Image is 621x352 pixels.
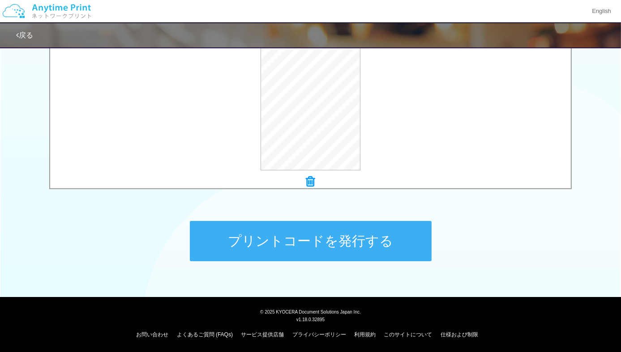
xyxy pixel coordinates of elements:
[136,331,168,338] a: お問い合わせ
[241,331,284,338] a: サービス提供店舗
[190,221,432,261] button: プリントコードを発行する
[177,331,233,338] a: よくあるご質問 (FAQs)
[296,317,325,322] span: v1.18.0.32895
[292,331,346,338] a: プライバシーポリシー
[441,331,478,338] a: 仕様および制限
[16,31,33,39] a: 戻る
[354,331,376,338] a: 利用規約
[260,309,361,314] span: © 2025 KYOCERA Document Solutions Japan Inc.
[384,331,432,338] a: このサイトについて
